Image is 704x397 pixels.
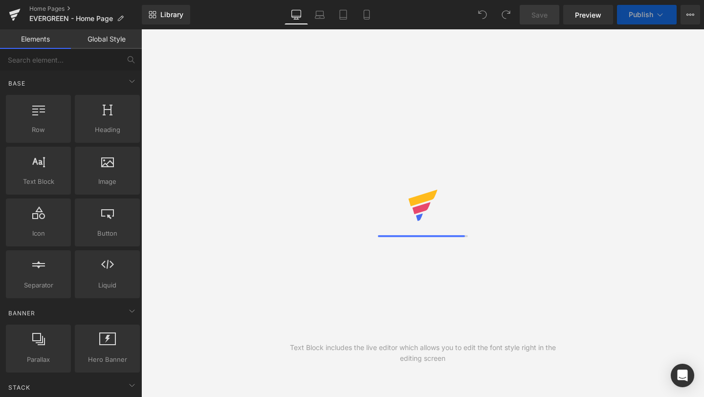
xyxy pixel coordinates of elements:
[285,5,308,24] a: Desktop
[160,10,183,19] span: Library
[29,15,113,22] span: EVERGREEN - Home Page
[331,5,355,24] a: Tablet
[78,125,137,135] span: Heading
[7,79,26,88] span: Base
[563,5,613,24] a: Preview
[71,29,142,49] a: Global Style
[531,10,548,20] span: Save
[78,228,137,239] span: Button
[629,11,653,19] span: Publish
[78,280,137,290] span: Liquid
[671,364,694,387] div: Open Intercom Messenger
[681,5,700,24] button: More
[9,125,68,135] span: Row
[78,354,137,365] span: Hero Banner
[9,176,68,187] span: Text Block
[29,5,142,13] a: Home Pages
[7,383,31,392] span: Stack
[9,354,68,365] span: Parallax
[617,5,677,24] button: Publish
[9,228,68,239] span: Icon
[575,10,601,20] span: Preview
[308,5,331,24] a: Laptop
[9,280,68,290] span: Separator
[355,5,378,24] a: Mobile
[142,5,190,24] a: New Library
[78,176,137,187] span: Image
[473,5,492,24] button: Undo
[7,309,36,318] span: Banner
[282,342,564,364] div: Text Block includes the live editor which allows you to edit the font style right in the editing ...
[496,5,516,24] button: Redo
